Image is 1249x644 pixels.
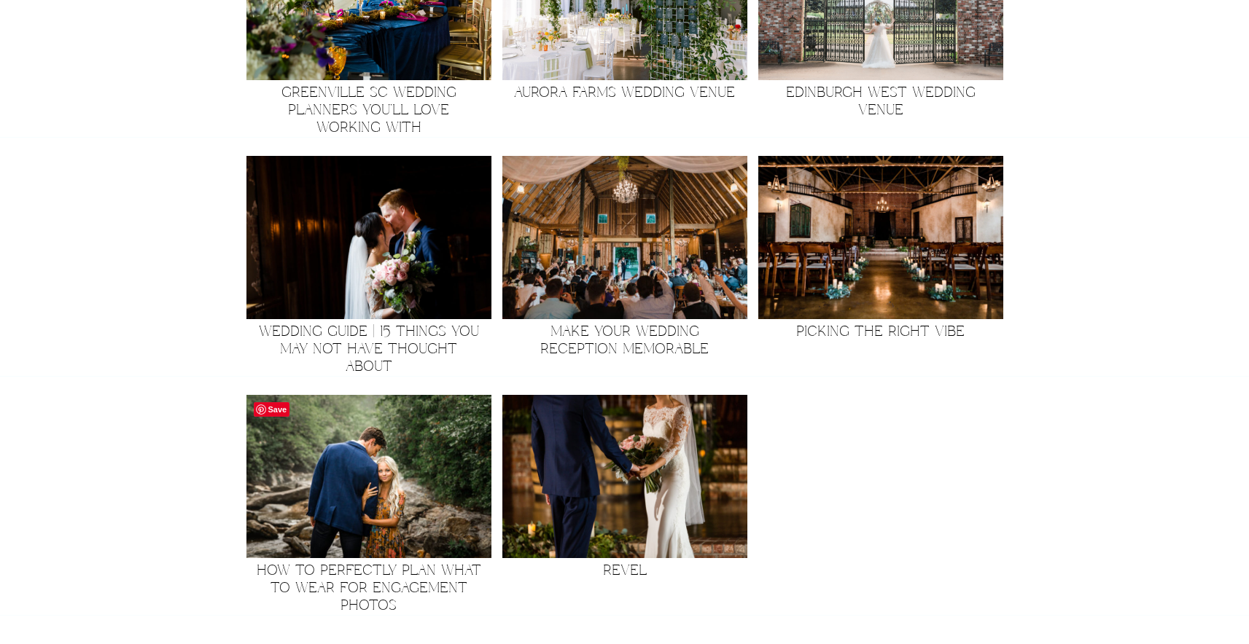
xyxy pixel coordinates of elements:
a: Edinburgh West Wedding Venue [786,84,976,120]
a: Picking the Right Vibe [796,323,965,342]
a: Revel [603,562,647,581]
a: How to Perfectly Plan What to Wear for Engagement Photos [246,395,491,558]
a: Revel [502,395,747,558]
a: Make Your Wedding Reception Memorable [502,156,747,319]
span: Save [254,402,290,417]
a: Wedding Guide | 15 Things You May Not Have Thought About [246,156,491,319]
a: Make Your Wedding Reception Memorable [540,323,709,359]
a: Greenville SC Wedding Planners You’ll Love Working With [281,84,456,138]
a: How to Perfectly Plan What to Wear for Engagement Photos [257,562,481,616]
a: Aurora Farms Wedding Venue [514,84,735,103]
a: Wedding Guide | 15 Things You May Not Have Thought About [259,323,479,377]
a: Picking the Right Vibe [758,156,1003,319]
